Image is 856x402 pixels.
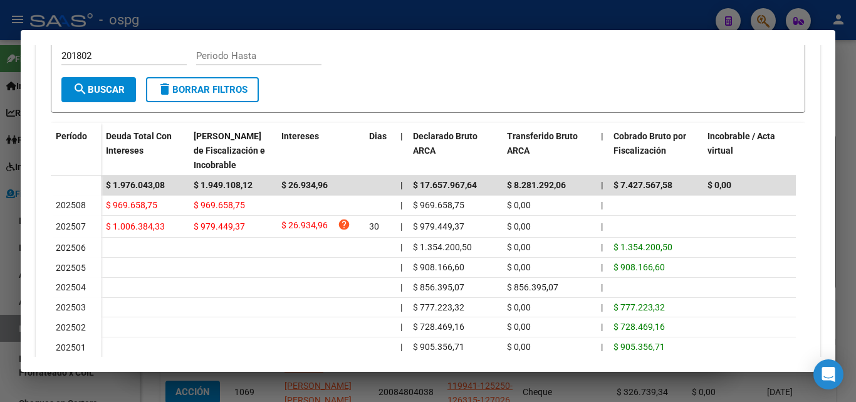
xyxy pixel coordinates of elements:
span: $ 26.934,96 [281,218,328,235]
span: Transferido Bruto ARCA [507,131,578,156]
span: $ 969.658,75 [413,200,464,210]
span: 202503 [56,302,86,312]
span: | [400,200,402,210]
span: | [400,322,402,332]
span: | [400,131,403,141]
span: $ 0,00 [507,200,531,210]
span: Buscar [73,84,125,95]
button: Borrar Filtros [146,77,259,102]
span: | [400,262,402,272]
span: 202506 [56,243,86,253]
span: $ 777.223,32 [613,302,665,312]
mat-icon: search [73,82,88,97]
span: $ 777.223,32 [413,302,464,312]
span: $ 905.356,71 [413,342,464,352]
span: 202504 [56,282,86,292]
span: | [601,242,603,252]
span: $ 0,00 [507,322,531,332]
datatable-header-cell: | [395,123,408,178]
span: [PERSON_NAME] de Fiscalización e Incobrable [194,131,265,170]
span: | [601,262,603,272]
span: $ 0,00 [707,180,731,190]
span: | [400,342,402,352]
span: | [601,180,603,190]
span: | [400,282,402,292]
datatable-header-cell: Dias [364,123,395,178]
span: $ 728.469,16 [613,322,665,332]
span: | [400,221,402,231]
span: $ 1.354.200,50 [613,242,672,252]
span: | [601,302,603,312]
span: $ 17.657.967,64 [413,180,477,190]
span: Período [56,131,87,141]
span: $ 0,00 [507,242,531,252]
span: $ 26.934,96 [281,180,328,190]
span: $ 908.166,60 [613,262,665,272]
mat-icon: delete [157,82,172,97]
span: | [601,282,603,292]
datatable-header-cell: Incobrable / Acta virtual [702,123,796,178]
i: help [338,218,350,231]
span: Dias [369,131,387,141]
span: $ 979.449,37 [194,221,245,231]
span: $ 1.006.384,33 [106,221,165,231]
span: $ 7.427.567,58 [613,180,672,190]
span: $ 0,00 [507,302,531,312]
datatable-header-cell: Deuda Total Con Intereses [101,123,189,178]
datatable-header-cell: Declarado Bruto ARCA [408,123,502,178]
span: $ 0,00 [507,221,531,231]
span: 202501 [56,342,86,352]
span: Incobrable / Acta virtual [707,131,775,156]
span: Intereses [281,131,319,141]
span: $ 1.354.200,50 [413,242,472,252]
div: Open Intercom Messenger [813,359,843,389]
span: $ 0,00 [507,262,531,272]
span: $ 8.281.292,06 [507,180,566,190]
span: 30 [369,221,379,231]
span: | [601,200,603,210]
datatable-header-cell: | [596,123,608,178]
span: $ 1.949.108,12 [194,180,253,190]
span: $ 969.658,75 [194,200,245,210]
span: 202502 [56,322,86,332]
span: $ 905.356,71 [613,342,665,352]
span: $ 0,00 [507,342,531,352]
span: $ 979.449,37 [413,221,464,231]
span: $ 856.395,07 [507,282,558,292]
span: | [400,242,402,252]
span: $ 908.166,60 [413,262,464,272]
span: Deuda Total Con Intereses [106,131,172,156]
span: $ 856.395,07 [413,282,464,292]
span: Declarado Bruto ARCA [413,131,478,156]
datatable-header-cell: Deuda Bruta Neto de Fiscalización e Incobrable [189,123,276,178]
span: | [400,302,402,312]
span: $ 728.469,16 [413,322,464,332]
span: | [400,180,403,190]
span: $ 969.658,75 [106,200,157,210]
span: 202505 [56,263,86,273]
button: Buscar [61,77,136,102]
span: | [601,221,603,231]
span: $ 1.976.043,08 [106,180,165,190]
datatable-header-cell: Cobrado Bruto por Fiscalización [608,123,702,178]
span: Borrar Filtros [157,84,248,95]
span: 202507 [56,221,86,231]
datatable-header-cell: Intereses [276,123,364,178]
span: Cobrado Bruto por Fiscalización [613,131,686,156]
span: 202508 [56,200,86,210]
datatable-header-cell: Transferido Bruto ARCA [502,123,596,178]
span: | [601,342,603,352]
span: | [601,322,603,332]
datatable-header-cell: Período [51,123,101,176]
span: | [601,131,603,141]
